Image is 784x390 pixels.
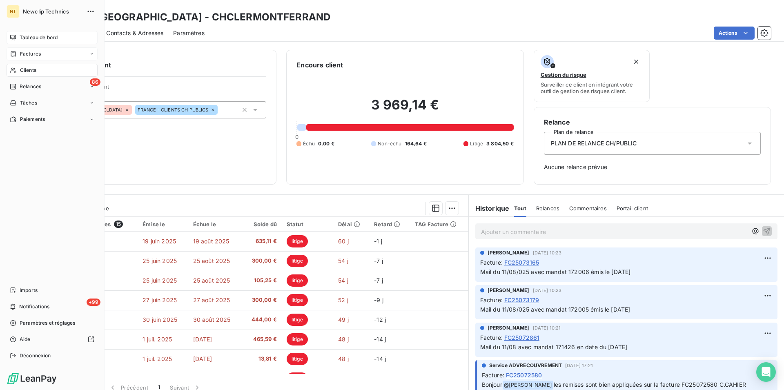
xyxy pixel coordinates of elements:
[486,140,514,147] span: 3 804,50 €
[541,71,586,78] span: Gestion du risque
[551,139,637,147] span: PLAN DE RELANCE CH/PUBLIC
[338,257,348,264] span: 54 j
[374,355,386,362] span: -14 j
[143,221,183,227] div: Émise le
[143,316,177,323] span: 30 juin 2025
[480,333,503,342] span: Facture :
[7,113,98,126] a: Paiements
[20,352,51,359] span: Déconnexion
[756,362,776,382] div: Open Intercom Messenger
[287,372,308,385] span: litige
[480,306,630,313] span: Mail du 11/08/025 avec mandat 172005 émis le [DATE]
[287,274,308,287] span: litige
[569,205,607,212] span: Commentaires
[617,205,648,212] span: Portail client
[247,221,277,227] div: Solde dû
[20,99,37,107] span: Tâches
[247,237,277,245] span: 635,11 €
[374,221,405,227] div: Retard
[533,250,562,255] span: [DATE] 10:23
[20,83,41,90] span: Relances
[470,140,483,147] span: Litige
[193,336,212,343] span: [DATE]
[7,333,98,346] a: Aide
[514,205,526,212] span: Tout
[405,140,427,147] span: 164,64 €
[374,277,383,284] span: -7 j
[488,287,530,294] span: [PERSON_NAME]
[90,78,100,86] span: 86
[7,47,98,60] a: Factures
[114,221,123,228] span: 15
[49,60,266,70] h6: Informations client
[193,257,230,264] span: 25 août 2025
[193,277,230,284] span: 25 août 2025
[7,80,98,93] a: 86Relances
[87,299,100,306] span: +99
[218,106,224,114] input: Ajouter une valeur
[374,296,383,303] span: -9 j
[482,381,502,388] span: Bonjour
[20,67,36,74] span: Clients
[287,353,308,365] span: litige
[20,287,38,294] span: Imports
[247,257,277,265] span: 300,00 €
[469,203,510,213] h6: Historique
[295,134,298,140] span: 0
[138,107,209,112] span: FRANCE - CLIENTS CH PUBLICS
[374,257,383,264] span: -7 j
[374,238,382,245] span: -1 j
[318,140,334,147] span: 0,00 €
[541,81,643,94] span: Surveiller ce client en intégrant votre outil de gestion des risques client.
[287,333,308,345] span: litige
[504,296,539,304] span: FC25073179
[536,205,559,212] span: Relances
[7,31,98,44] a: Tableau de bord
[106,29,163,37] span: Contacts & Adresses
[7,316,98,330] a: Paramètres et réglages
[7,5,20,18] div: NT
[378,140,401,147] span: Non-échu
[7,284,98,297] a: Imports
[23,8,82,15] span: Newclip Technics
[193,355,212,362] span: [DATE]
[247,355,277,363] span: 13,81 €
[287,294,308,306] span: litige
[544,117,761,127] h6: Relance
[143,336,172,343] span: 1 juil. 2025
[287,314,308,326] span: litige
[19,303,49,310] span: Notifications
[533,325,561,330] span: [DATE] 10:21
[303,140,315,147] span: Échu
[534,50,650,102] button: Gestion du risqueSurveiller ce client en intégrant votre outil de gestion des risques client.
[7,64,98,77] a: Clients
[544,163,761,171] span: Aucune relance prévue
[488,324,530,332] span: [PERSON_NAME]
[193,296,230,303] span: 27 août 2025
[173,29,205,37] span: Paramètres
[533,288,562,293] span: [DATE] 10:23
[480,343,628,350] span: Mail du 11/08 avec mandat 171426 en date du [DATE]
[482,371,504,379] span: Facture :
[296,97,513,121] h2: 3 969,14 €
[20,336,31,343] span: Aide
[247,276,277,285] span: 105,25 €
[489,362,562,369] span: Service ADVRECOUVREMENT
[143,257,177,264] span: 25 juin 2025
[287,255,308,267] span: litige
[374,316,386,323] span: -12 j
[143,277,177,284] span: 25 juin 2025
[193,238,229,245] span: 19 août 2025
[20,34,58,41] span: Tableau de bord
[143,238,176,245] span: 19 juin 2025
[193,316,231,323] span: 30 août 2025
[480,258,503,267] span: Facture :
[247,316,277,324] span: 444,00 €
[714,27,755,40] button: Actions
[554,381,746,388] span: les remises sont bien appliquées sur la facture FC25072580 C.CAHIER
[296,60,343,70] h6: Encours client
[374,336,386,343] span: -14 j
[7,372,57,385] img: Logo LeanPay
[488,249,530,256] span: [PERSON_NAME]
[143,355,172,362] span: 1 juil. 2025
